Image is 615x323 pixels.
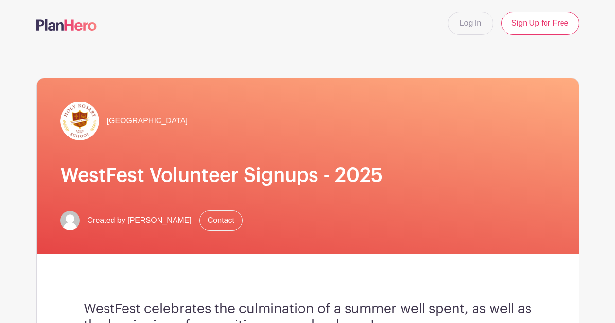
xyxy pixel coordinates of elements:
[501,12,579,35] a: Sign Up for Free
[60,102,99,140] img: hr-logo-circle.png
[448,12,493,35] a: Log In
[107,115,188,127] span: [GEOGRAPHIC_DATA]
[88,215,192,226] span: Created by [PERSON_NAME]
[60,164,555,187] h1: WestFest Volunteer Signups - 2025
[60,211,80,230] img: default-ce2991bfa6775e67f084385cd625a349d9dcbb7a52a09fb2fda1e96e2d18dcdb.png
[36,19,97,31] img: logo-507f7623f17ff9eddc593b1ce0a138ce2505c220e1c5a4e2b4648c50719b7d32.svg
[199,210,243,231] a: Contact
